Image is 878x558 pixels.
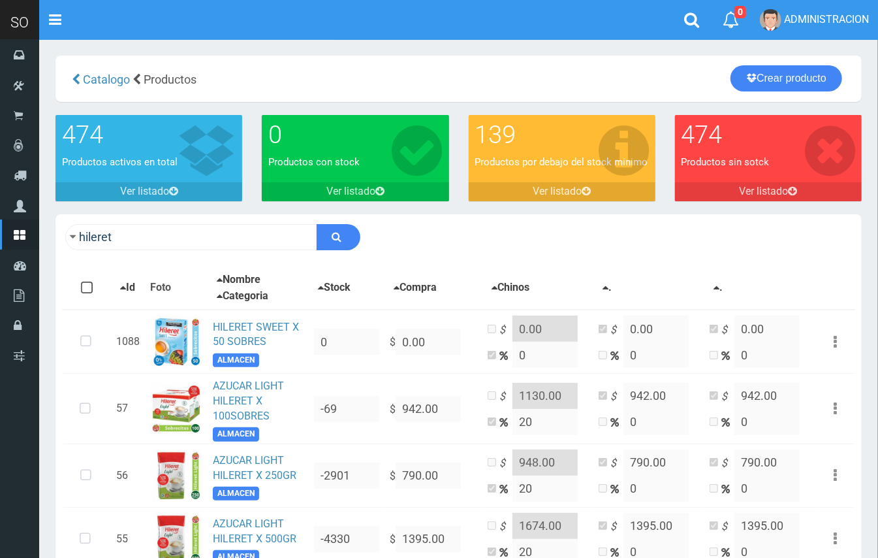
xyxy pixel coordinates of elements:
[314,280,354,296] button: Stock
[116,280,139,296] button: Id
[62,156,178,168] font: Productos activos en total
[721,519,734,534] i: $
[326,185,375,197] font: Ver listado
[610,389,623,404] i: $
[760,9,781,31] img: User Image
[499,456,512,471] i: $
[784,13,869,25] span: ADMINISTRACION
[213,427,259,441] span: ALMACEN
[682,120,723,149] font: 474
[710,280,727,296] button: .
[213,353,259,367] span: ALMACEN
[721,456,734,471] i: $
[150,450,202,502] img: ...
[83,73,130,86] span: Catalogo
[730,65,842,91] a: Crear producto
[213,321,299,348] a: HILERET SWEET X 50 SOBRES
[65,224,317,250] input: Ingrese su busqueda
[610,456,623,471] i: $
[469,182,655,201] a: Ver listado
[499,519,512,534] i: $
[384,444,482,507] td: $
[150,383,202,435] img: ...
[721,323,734,338] i: $
[213,487,259,501] span: ALMACEN
[475,156,648,168] font: Productos por debajo del stock minimo
[213,380,284,422] a: AZUCAR LIGHT HILERET X 100SOBRES
[499,389,512,404] i: $
[739,185,788,197] font: Ver listado
[213,272,264,288] button: Nombre
[80,73,130,86] a: Catalogo
[213,454,296,482] a: AZUCAR LIGHT HILERET X 250GR
[734,6,746,18] span: 0
[268,156,360,168] font: Productos con stock
[111,310,145,374] td: 1088
[475,120,516,149] font: 139
[262,182,448,201] a: Ver listado
[144,73,196,86] span: Productos
[499,323,512,338] i: $
[488,280,533,296] button: Chinos
[610,323,623,338] i: $
[533,185,582,197] font: Ver listado
[55,182,242,201] a: Ver listado
[111,374,145,444] td: 57
[721,389,734,404] i: $
[675,182,862,201] a: Ver listado
[145,267,208,310] th: Foto
[62,120,103,149] font: 474
[599,280,616,296] button: .
[213,517,296,545] a: AZUCAR LIGHT HILERET X 500GR
[150,316,202,368] img: ...
[213,288,272,304] button: Categoria
[390,280,441,296] button: Compra
[682,156,770,168] font: Productos sin sotck
[610,519,623,534] i: $
[384,374,482,444] td: $
[384,310,482,374] td: $
[120,185,169,197] font: Ver listado
[268,120,282,149] font: 0
[111,444,145,507] td: 56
